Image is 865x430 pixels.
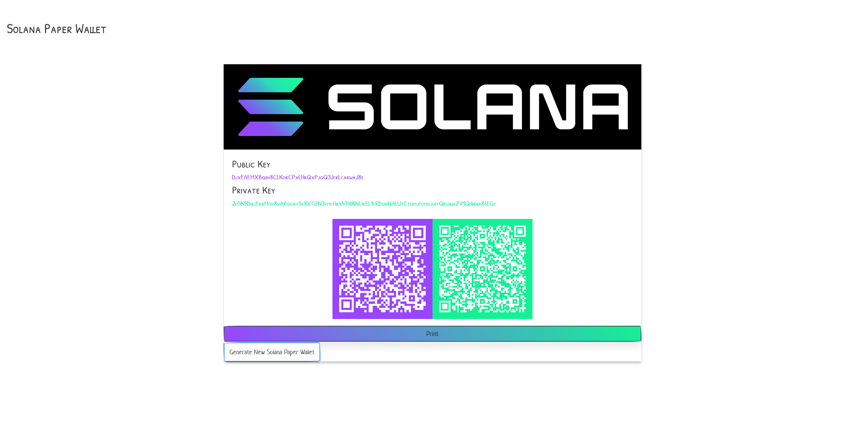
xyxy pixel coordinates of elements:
span: 2h5KSDnjYbaMoh8vARqcry1aX6TiZN3fmfHbx47NKNUrEL1fRDunNALUtEtnmjpomhjuiyQrukwZV1QjWnb86EGe [232,199,496,208]
span: DjxEAEMXBqiih8CLKorCPxLHrQxPjqQ3JfrLcarwkJ8e [232,172,364,181]
button: Print [224,326,641,342]
img: Card example image [224,64,641,150]
h4: Private Key [232,184,633,196]
img: p3dOxAAAAAZJREFUAwA+L78nU9DiPQAAAABJRU5ErkJggg== [439,226,526,312]
div: 2h5KSDnjYbaMoh8vARqcry1aX6TiZN3fmfHbx47NKNUrEL1fRDunNALUtEtnmjpomhjuiyQrukwZV1QjWnb86EGe [439,226,526,312]
button: Generate New Solana Paper Wallet [224,342,320,362]
h3: Solana Paper Wallet [7,20,858,36]
img: WvCOefMAAAAASUVORK5CYII= [339,226,426,312]
div: DjxEAEMXBqiih8CLKorCPxLHrQxPjqQ3JfrLcarwkJ8e [339,226,426,312]
h4: Public Key [232,158,633,170]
